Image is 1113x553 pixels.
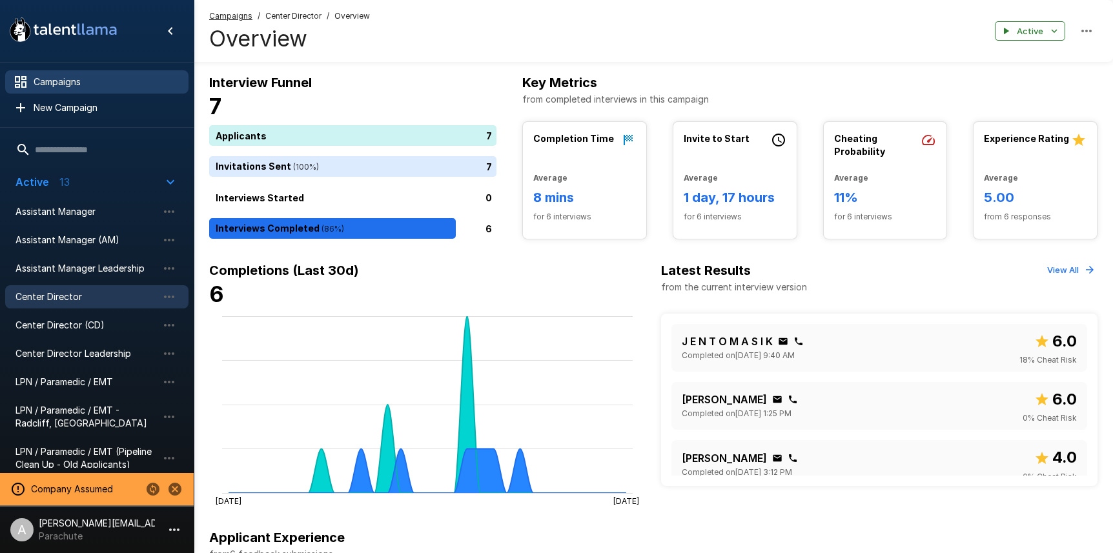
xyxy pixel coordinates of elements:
div: Click to copy [778,336,788,347]
p: from the current interview version [661,281,807,294]
b: Average [533,173,567,183]
b: 6 [209,281,224,307]
b: Experience Rating [984,133,1069,144]
span: Completed on [DATE] 3:12 PM [682,466,792,479]
span: / [258,10,260,23]
b: Applicant Experience [209,530,345,545]
b: Key Metrics [522,75,597,90]
p: 6 [485,222,492,236]
div: Click to copy [772,453,782,463]
b: Interview Funnel [209,75,312,90]
div: Click to copy [793,336,804,347]
p: J E N T O M A S I K [682,334,773,349]
h6: 1 day, 17 hours [684,187,786,208]
span: / [327,10,329,23]
span: for 6 interviews [834,210,937,223]
b: Cheating Probability [834,133,885,157]
button: View All [1044,260,1098,280]
span: from 6 responses [984,210,1087,223]
b: Invite to Start [684,133,750,144]
span: 0 % Cheat Risk [1023,412,1077,425]
p: 7 [486,160,492,174]
h6: 8 mins [533,187,636,208]
b: Completion Time [533,133,614,144]
p: 7 [486,129,492,143]
b: Average [834,173,868,183]
b: Average [984,173,1018,183]
u: Campaigns [209,11,252,21]
span: 18 % Cheat Risk [1019,354,1077,367]
div: Click to copy [788,453,798,463]
div: Click to copy [788,394,798,405]
p: from completed interviews in this campaign [522,93,1098,106]
p: [PERSON_NAME] [682,392,767,407]
b: 6.0 [1052,390,1077,408]
span: Overview [334,10,370,23]
div: Click to copy [772,394,782,405]
span: Completed on [DATE] 1:25 PM [682,407,791,420]
tspan: [DATE] [613,496,639,505]
button: Active [995,21,1065,41]
tspan: [DATE] [216,496,241,505]
span: Overall score out of 10 [1034,445,1077,470]
b: Completions (Last 30d) [209,263,359,278]
b: 6.0 [1052,332,1077,350]
span: Overall score out of 10 [1034,329,1077,354]
p: 0 [485,191,492,205]
span: Center Director [265,10,322,23]
span: for 6 interviews [684,210,786,223]
span: for 6 interviews [533,210,636,223]
h6: 5.00 [984,187,1087,208]
span: 0 % Cheat Risk [1023,470,1077,483]
span: Overall score out of 10 [1034,387,1077,412]
span: Completed on [DATE] 9:40 AM [682,349,795,362]
b: 4.0 [1052,448,1077,467]
b: Latest Results [661,263,751,278]
h4: Overview [209,25,370,52]
h6: 11% [834,187,937,208]
b: 7 [209,93,221,119]
p: [PERSON_NAME] [682,450,767,466]
b: Average [684,173,718,183]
